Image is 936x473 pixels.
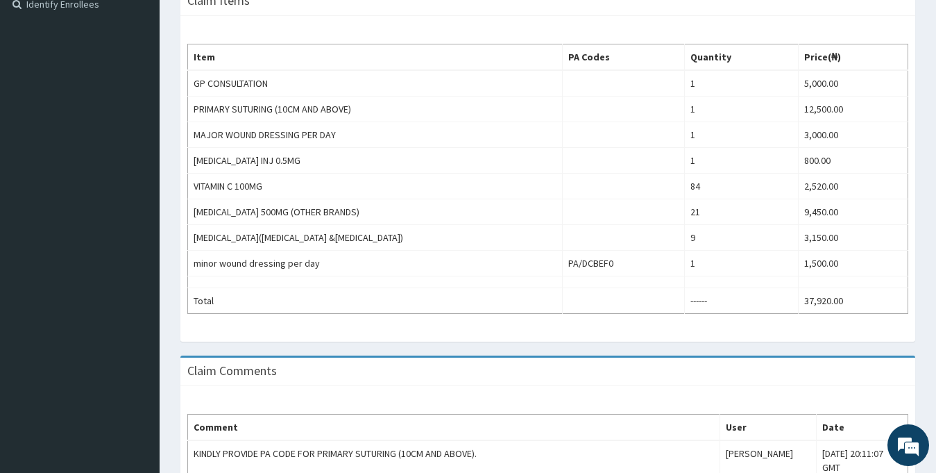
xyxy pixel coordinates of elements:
td: MAJOR WOUND DRESSING PER DAY [188,122,563,148]
td: 3,000.00 [799,122,908,148]
th: Comment [188,415,720,441]
th: User [720,415,817,441]
td: 1,500.00 [799,251,908,276]
td: 9,450.00 [799,199,908,225]
td: minor wound dressing per day [188,251,563,276]
td: 3,150.00 [799,225,908,251]
div: Minimize live chat window [228,7,261,40]
td: 800.00 [799,148,908,174]
td: PRIMARY SUTURING (10CM AND ABOVE) [188,97,563,122]
td: 1 [685,251,799,276]
td: [MEDICAL_DATA] INJ 0.5MG [188,148,563,174]
td: GP CONSULTATION [188,70,563,97]
td: 5,000.00 [799,70,908,97]
td: Total [188,288,563,314]
td: VITAMIN C 100MG [188,174,563,199]
td: 21 [685,199,799,225]
th: PA Codes [562,44,685,71]
td: 12,500.00 [799,97,908,122]
th: Price(₦) [799,44,908,71]
div: Chat with us now [72,78,233,96]
td: 37,920.00 [799,288,908,314]
th: Date [817,415,908,441]
td: [MEDICAL_DATA] 500MG (OTHER BRANDS) [188,199,563,225]
th: Quantity [685,44,799,71]
td: 84 [685,174,799,199]
td: 1 [685,122,799,148]
img: d_794563401_company_1708531726252_794563401 [26,69,56,104]
th: Item [188,44,563,71]
span: We're online! [80,146,192,286]
textarea: Type your message and hit 'Enter' [7,321,264,370]
td: 9 [685,225,799,251]
td: PA/DCBEF0 [562,251,685,276]
td: 1 [685,97,799,122]
td: ------ [685,288,799,314]
td: 1 [685,70,799,97]
td: 2,520.00 [799,174,908,199]
h3: Claim Comments [187,365,277,377]
td: 1 [685,148,799,174]
td: [MEDICAL_DATA]([MEDICAL_DATA] &[MEDICAL_DATA]) [188,225,563,251]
